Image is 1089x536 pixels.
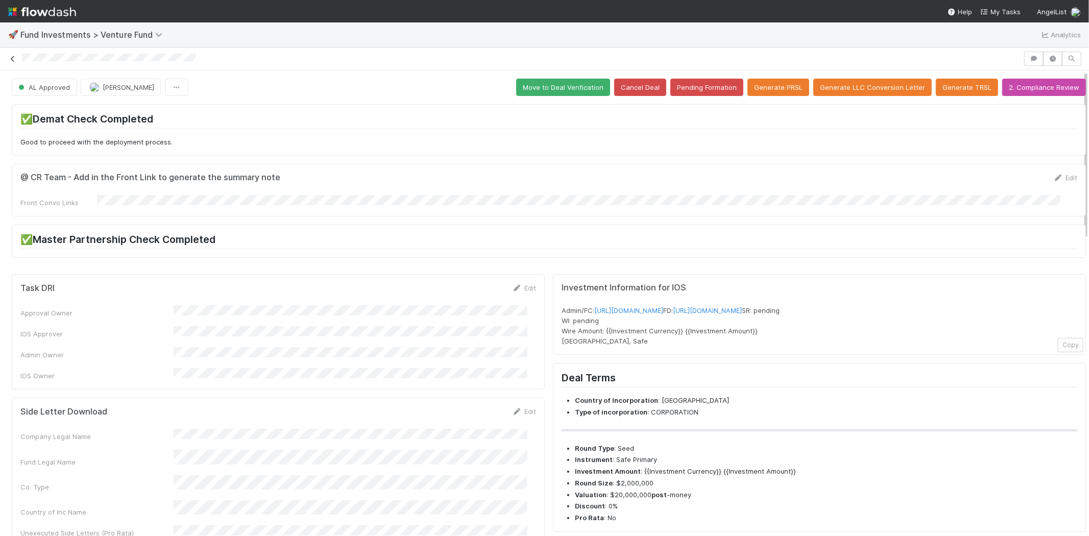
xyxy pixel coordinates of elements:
[562,283,1077,293] h5: Investment Information for IOS
[747,79,809,96] button: Generate PRSL
[813,79,932,96] button: Generate LLC Conversion Letter
[614,79,666,96] button: Cancel Deal
[20,283,55,294] h5: Task DRI
[670,79,743,96] button: Pending Formation
[1037,8,1067,16] span: AngelList
[20,233,1077,249] h2: ✅Master Partnership Check Completed
[575,444,1077,454] li: : Seed
[1071,7,1081,17] img: avatar_1a1d5361-16dd-4910-a949-020dcd9f55a3.png
[8,3,76,20] img: logo-inverted-e16ddd16eac7371096b0.svg
[562,372,1077,387] h2: Deal Terms
[575,396,658,404] strong: Country of Incorporation
[980,7,1021,17] a: My Tasks
[89,82,100,92] img: avatar_f32b584b-9fa7-42e4-bca2-ac5b6bf32423.png
[20,371,174,381] div: IOS Owner
[980,8,1021,16] span: My Tasks
[20,173,280,183] h5: @ CR Team - Add in the Front Link to generate the summary note
[20,407,107,417] h5: Side Letter Download
[575,490,1077,500] li: : $20,000,000 -money
[594,306,663,314] a: [URL][DOMAIN_NAME]
[1002,79,1086,96] button: 2. Compliance Review
[575,408,647,416] strong: Type of incorporation
[575,455,1077,465] li: : Safe Primary
[575,514,604,522] strong: Pro Rata
[575,478,1077,489] li: : $2,000,000
[20,457,174,467] div: Fund Legal Name
[20,308,174,318] div: Approval Owner
[1053,174,1077,182] a: Edit
[651,491,667,499] strong: post
[103,83,154,91] span: [PERSON_NAME]
[1040,29,1081,41] a: Analytics
[575,396,1077,406] li: : [GEOGRAPHIC_DATA]
[20,507,174,517] div: Country of Inc Name
[20,198,97,208] div: Front Convo Links
[512,407,536,416] a: Edit
[12,79,77,96] button: AL Approved
[575,491,607,499] strong: Valuation
[673,306,742,314] a: [URL][DOMAIN_NAME]
[16,83,70,91] span: AL Approved
[575,455,613,464] strong: Instrument
[575,407,1077,418] li: : CORPORATION
[562,306,780,345] span: Admin/FC: FD: SR: pending WI: pending Wire Amount: {{Investment Currency}} {{Investment Amount}} ...
[575,502,605,510] strong: Discount
[20,113,1077,129] h2: ✅Demat Check Completed
[575,467,641,475] strong: Investment Amount
[575,444,614,452] strong: Round Type
[948,7,972,17] div: Help
[936,79,998,96] button: Generate TRSL
[516,79,610,96] button: Move to Deal Verification
[20,137,1077,148] p: Good to proceed with the deployment process.
[20,431,174,442] div: Company Legal Name
[20,329,174,339] div: IOS Approver
[20,350,174,360] div: Admin Owner
[81,79,161,96] button: [PERSON_NAME]
[1058,338,1083,352] button: Copy
[575,513,1077,523] li: : No
[20,482,174,492] div: Co. Type
[20,30,167,40] span: Fund Investments > Venture Fund
[575,501,1077,511] li: : 0%
[575,467,1077,477] li: : {{Investment Currency}} {{Investment Amount}}
[575,479,613,487] strong: Round Size
[512,284,536,292] a: Edit
[8,30,18,39] span: 🚀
